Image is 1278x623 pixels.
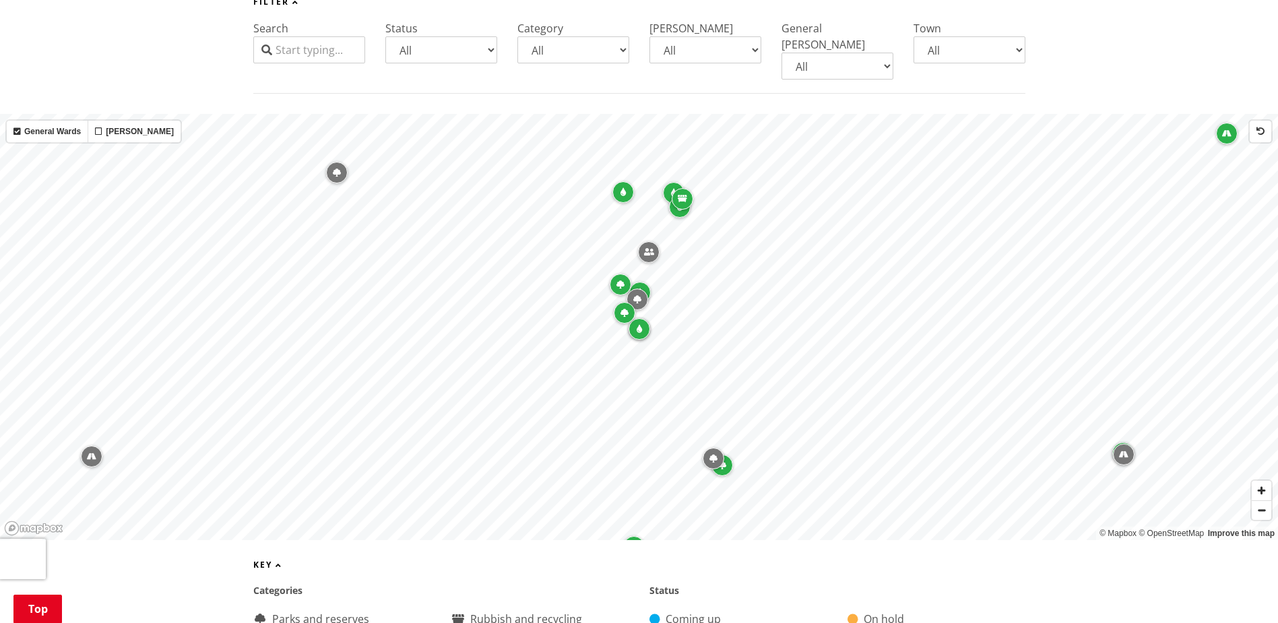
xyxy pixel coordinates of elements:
div: Map marker [638,241,660,263]
label: [PERSON_NAME] [88,121,181,142]
div: Map marker [623,536,645,558]
button: Zoom in [1252,481,1271,500]
a: Improve this map [1208,529,1275,538]
a: Mapbox homepage [4,521,63,536]
label: [PERSON_NAME] [649,21,733,36]
div: Map marker [610,274,631,295]
label: General Wards [7,121,88,142]
div: Map marker [614,302,635,324]
input: Start typing... [253,36,365,63]
iframe: Messenger Launcher [1216,566,1265,615]
div: Map marker [1113,444,1135,465]
label: Status [385,21,418,36]
div: Map marker [1112,442,1134,464]
div: Map marker [703,448,724,469]
div: Map marker [627,289,648,310]
div: Map marker [612,181,634,203]
div: Categories [253,583,629,597]
div: Map marker [1216,123,1238,144]
a: Top [13,595,62,623]
button: Zoom out [1252,500,1271,520]
div: Map marker [326,162,348,183]
div: Map marker [81,446,102,467]
div: Map marker [669,196,691,218]
button: Key [253,560,283,570]
div: Map marker [629,282,651,303]
label: Town [914,21,941,36]
button: Reset [1250,121,1271,142]
label: Category [517,21,563,36]
a: Mapbox [1099,529,1137,538]
a: OpenStreetMap [1139,529,1204,538]
label: Search [253,21,288,36]
div: Map marker [629,318,650,340]
label: General [PERSON_NAME] [781,21,865,52]
span: Zoom out [1252,501,1271,520]
div: Map marker [672,188,693,210]
div: Status [649,583,1025,597]
div: Map marker [663,182,684,204]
